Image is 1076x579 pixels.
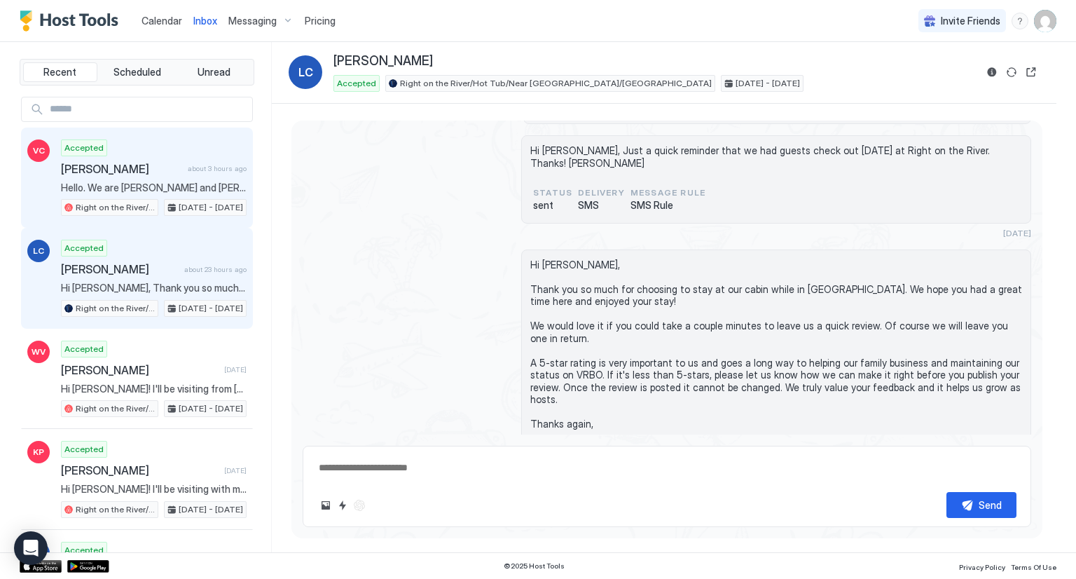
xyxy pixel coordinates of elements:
[959,559,1005,573] a: Privacy Policy
[317,497,334,514] button: Upload image
[76,302,155,315] span: Right on the River/Hot Tub/Near [GEOGRAPHIC_DATA]/[GEOGRAPHIC_DATA]
[1011,559,1056,573] a: Terms Of Use
[959,563,1005,571] span: Privacy Policy
[1034,10,1056,32] div: User profile
[188,164,247,173] span: about 3 hours ago
[630,199,705,212] span: SMS Rule
[64,544,104,557] span: Accepted
[305,15,336,27] span: Pricing
[979,498,1002,512] div: Send
[941,15,1000,27] span: Invite Friends
[44,97,252,121] input: Input Field
[334,497,351,514] button: Quick reply
[179,302,243,315] span: [DATE] - [DATE]
[333,53,433,69] span: [PERSON_NAME]
[179,503,243,516] span: [DATE] - [DATE]
[946,492,1016,518] button: Send
[61,182,247,194] span: Hello. We are [PERSON_NAME] and [PERSON_NAME] from [GEOGRAPHIC_DATA], [GEOGRAPHIC_DATA]. My husba...
[400,77,712,90] span: Right on the River/Hot Tub/Near [GEOGRAPHIC_DATA]/[GEOGRAPHIC_DATA]
[32,346,46,358] span: WV
[64,443,104,456] span: Accepted
[578,186,625,199] span: Delivery
[33,446,44,458] span: KP
[533,186,572,199] span: status
[530,259,1022,455] span: Hi [PERSON_NAME], Thank you so much for choosing to stay at our cabin while in [GEOGRAPHIC_DATA]....
[184,265,247,274] span: about 23 hours ago
[61,282,247,294] span: Hi [PERSON_NAME], Thank you so much for choosing to stay at our cabin while in [GEOGRAPHIC_DATA]....
[1003,64,1020,81] button: Sync reservation
[61,483,247,496] span: Hi [PERSON_NAME]! I'll be visiting with my husband, daughter, and parents for the weekend (no pet...
[578,199,625,212] span: SMS
[142,13,182,28] a: Calendar
[1012,13,1028,29] div: menu
[337,77,376,90] span: Accepted
[61,463,219,477] span: [PERSON_NAME]
[113,66,161,79] span: Scheduled
[64,242,104,254] span: Accepted
[33,144,45,157] span: VC
[984,64,1000,81] button: Reservation information
[61,383,247,395] span: Hi [PERSON_NAME]! I'll be visiting from [GEOGRAPHIC_DATA]. My son requested to go hiking on the G...
[76,201,155,214] span: Right on the River/Hot Tub/Near [GEOGRAPHIC_DATA]/[GEOGRAPHIC_DATA]
[736,77,800,90] span: [DATE] - [DATE]
[179,402,243,415] span: [DATE] - [DATE]
[530,144,1022,169] span: Hi [PERSON_NAME], Just a quick reminder that we had guests check out [DATE] at Right on the River...
[1003,228,1031,238] span: [DATE]
[298,64,313,81] span: LC
[33,245,44,257] span: LC
[76,402,155,415] span: Right on the River/Hot Tub/Near [GEOGRAPHIC_DATA]/[GEOGRAPHIC_DATA]
[64,343,104,355] span: Accepted
[504,561,565,571] span: © 2025 Host Tools
[179,201,243,214] span: [DATE] - [DATE]
[1011,563,1056,571] span: Terms Of Use
[228,15,277,27] span: Messaging
[193,13,217,28] a: Inbox
[20,560,62,573] a: App Store
[14,531,48,565] div: Open Intercom Messenger
[177,62,251,82] button: Unread
[100,62,174,82] button: Scheduled
[1023,64,1040,81] button: Open reservation
[23,62,97,82] button: Recent
[533,199,572,212] span: sent
[61,363,219,377] span: [PERSON_NAME]
[64,142,104,154] span: Accepted
[43,66,76,79] span: Recent
[198,66,230,79] span: Unread
[67,560,109,573] a: Google Play Store
[142,15,182,27] span: Calendar
[20,11,125,32] a: Host Tools Logo
[61,162,182,176] span: [PERSON_NAME]
[193,15,217,27] span: Inbox
[20,59,254,86] div: tab-group
[630,186,705,199] span: Message Rule
[61,262,179,276] span: [PERSON_NAME]
[76,503,155,516] span: Right on the River/Hot Tub/Near [GEOGRAPHIC_DATA]/[GEOGRAPHIC_DATA]
[224,466,247,475] span: [DATE]
[224,365,247,374] span: [DATE]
